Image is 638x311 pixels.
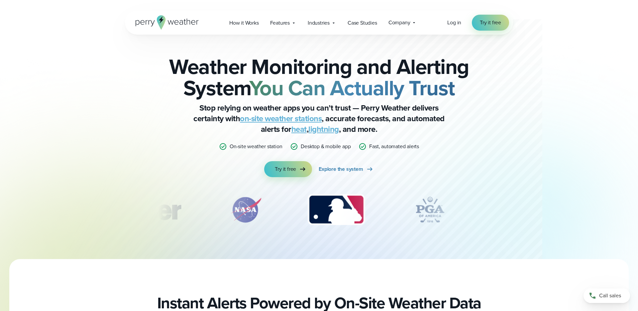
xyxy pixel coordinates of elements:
span: Features [270,19,290,27]
img: NASA.svg [223,193,269,226]
div: 2 of 12 [223,193,269,226]
a: heat [291,123,307,135]
span: How it Works [229,19,259,27]
a: Log in [447,19,461,27]
span: Industries [308,19,330,27]
span: Try it free [480,19,501,27]
a: on-site weather stations [240,113,322,125]
p: Fast, automated alerts [369,143,419,151]
span: Company [388,19,410,27]
a: Case Studies [342,16,383,30]
div: 1 of 12 [96,193,191,226]
a: Explore the system [319,161,373,177]
strong: You Can Actually Trust [249,72,455,104]
span: Case Studies [348,19,377,27]
div: 4 of 12 [403,193,457,226]
img: PGA.svg [403,193,457,226]
div: slideshow [158,193,480,230]
img: MLB.svg [301,193,371,226]
span: Explore the system [319,165,363,173]
a: Call sales [584,288,630,303]
div: 3 of 12 [301,193,371,226]
span: Log in [447,19,461,26]
span: Call sales [599,292,621,300]
h2: Weather Monitoring and Alerting System [158,56,480,99]
span: Try it free [275,165,296,173]
p: On-site weather station [230,143,282,151]
a: Try it free [264,161,312,177]
img: Turner-Construction_1.svg [96,193,191,226]
p: Desktop & mobile app [301,143,351,151]
p: Stop relying on weather apps you can’t trust — Perry Weather delivers certainty with , accurate f... [186,103,452,135]
a: lightning [308,123,339,135]
a: Try it free [472,15,509,31]
a: How it Works [224,16,265,30]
